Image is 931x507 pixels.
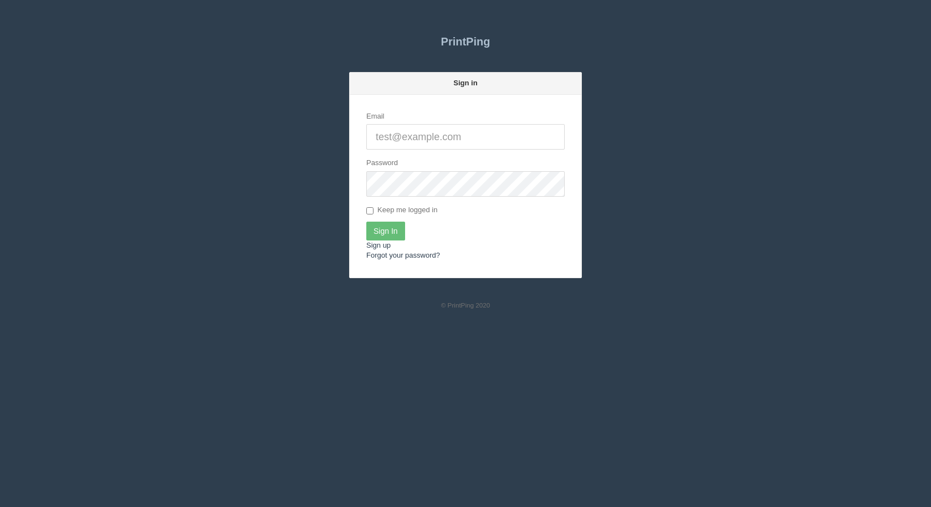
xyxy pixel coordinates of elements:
a: Sign up [366,241,391,249]
small: © PrintPing 2020 [441,301,490,309]
input: Keep me logged in [366,207,374,214]
label: Keep me logged in [366,205,437,216]
label: Password [366,158,398,168]
a: PrintPing [349,28,582,55]
label: Email [366,111,385,122]
strong: Sign in [453,79,477,87]
input: test@example.com [366,124,565,150]
input: Sign In [366,222,405,240]
a: Forgot your password? [366,251,440,259]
